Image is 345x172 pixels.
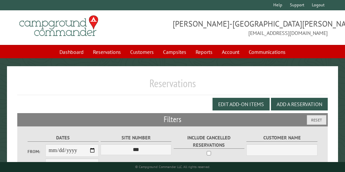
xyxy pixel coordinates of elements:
[218,46,243,58] a: Account
[101,134,171,142] label: Site Number
[55,46,88,58] a: Dashboard
[28,148,45,155] label: From:
[174,134,244,149] label: Include Cancelled Reservations
[135,165,210,169] small: © Campground Commander LLC. All rights reserved.
[17,113,328,126] h2: Filters
[173,18,328,37] span: [PERSON_NAME]-[GEOGRAPHIC_DATA][PERSON_NAME] [EMAIL_ADDRESS][DOMAIN_NAME]
[28,134,98,142] label: Dates
[213,98,270,110] button: Edit Add-on Items
[271,98,328,110] button: Add a Reservation
[126,46,158,58] a: Customers
[89,46,125,58] a: Reservations
[17,77,328,95] h1: Reservations
[246,134,317,142] label: Customer Name
[192,46,216,58] a: Reports
[17,13,100,39] img: Campground Commander
[307,115,326,125] button: Reset
[159,46,190,58] a: Campsites
[245,46,290,58] a: Communications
